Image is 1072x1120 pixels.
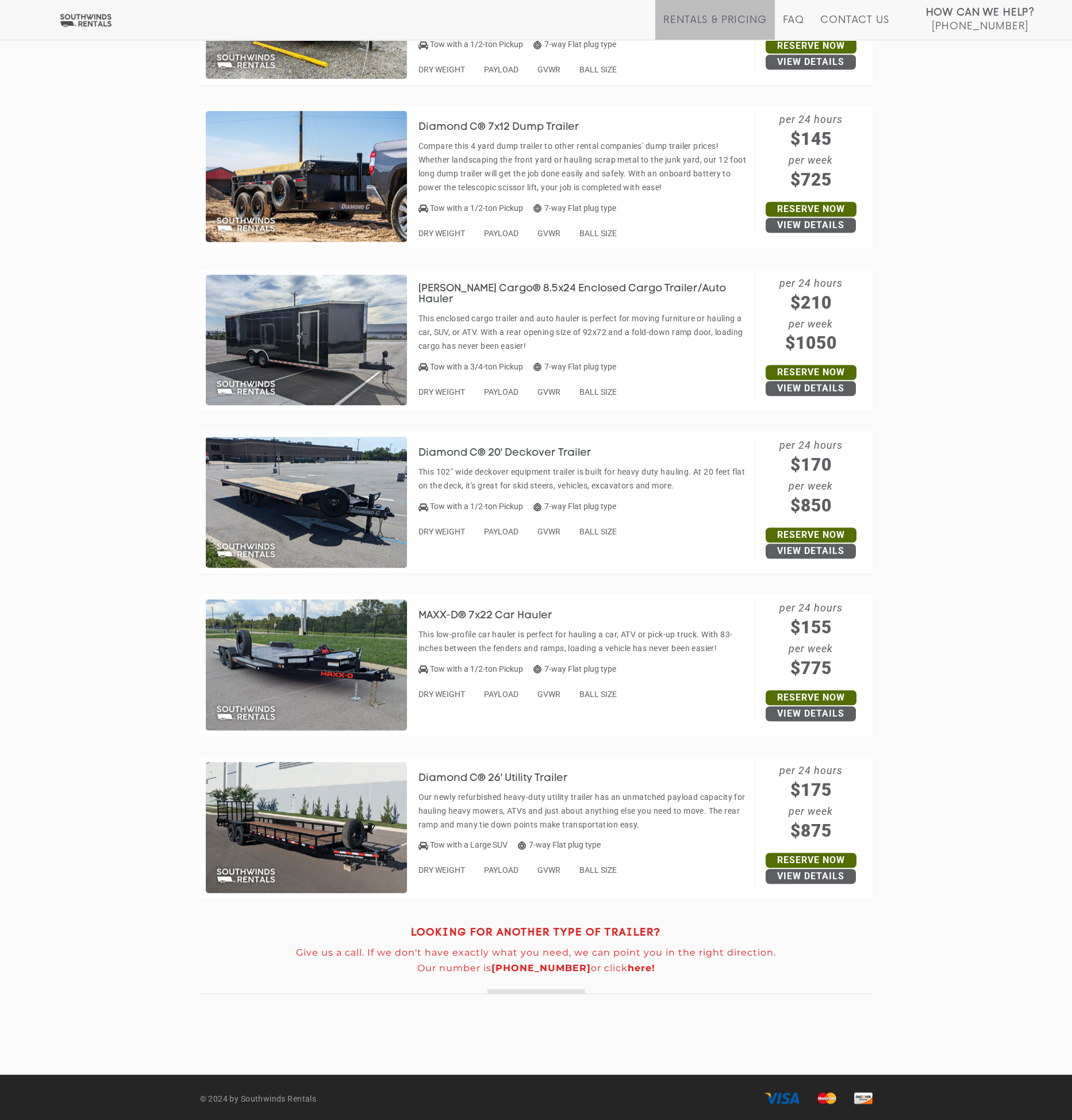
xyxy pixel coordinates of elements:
span: DRY WEIGHT [418,865,465,875]
span: GVWR [537,690,560,699]
p: This enclosed cargo trailer and auto hauler is perfect for moving furniture or hauling a car, SUV... [418,311,749,353]
span: 7-way Flat plug type [518,840,601,849]
img: SW063 - Wells Cargo 8.5x24 Enclosed Cargo Trailer/Auto Hauler [206,275,407,406]
span: per 24 hours per week [755,437,867,518]
a: How Can We Help? [PHONE_NUMBER] [926,6,1035,31]
span: DRY WEIGHT [418,690,465,699]
img: SW064 - Diamond C 20' Deckover Trailer [206,437,407,568]
img: master card [817,1092,836,1104]
span: [PHONE_NUMBER] [932,21,1028,32]
span: BALL SIZE [579,65,617,74]
a: View Details [766,381,856,396]
a: [PERSON_NAME] Cargo® 8.5x24 Enclosed Cargo Trailer/Auto Hauler [418,289,749,298]
span: Tow with a 3/4-ton Pickup [430,362,523,371]
span: 7-way Flat plug type [533,40,616,49]
img: Southwinds Rentals Logo [57,13,114,28]
span: Tow with a 1/2-ton Pickup [430,664,523,673]
a: Reserve Now [766,690,856,705]
span: BALL SIZE [579,690,617,699]
a: Diamond C® 20' Deckover Trailer [418,448,609,457]
img: SW065 - MAXX-D 7x22 Car Hauler [206,599,407,730]
span: GVWR [537,387,560,397]
p: This low-profile car hauler is perfect for hauling a car, ATV or pick-up truck. With 83-inches be... [418,628,749,655]
span: GVWR [537,865,560,875]
span: $850 [755,492,867,518]
span: 7-way Flat plug type [533,362,616,371]
h3: Diamond C® 26' Utility Trailer [418,773,585,784]
a: View Details [766,55,856,70]
a: Contact Us [820,14,889,40]
span: 7-way Flat plug type [533,203,616,213]
img: discover [854,1092,873,1104]
strong: LOOKING FOR ANOTHER TYPE OF TRAILER? [411,928,661,938]
a: Diamond C® 26' Utility Trailer [418,773,585,782]
span: $875 [755,818,867,844]
span: DRY WEIGHT [418,229,465,238]
span: 7-way Flat plug type [533,502,616,511]
span: PAYLOAD [484,229,518,238]
a: Reserve Now [766,365,856,380]
h3: Diamond C® 7x12 Dump Trailer [418,122,597,133]
span: per 24 hours per week [755,275,867,356]
span: Tow with a 1/2-ton Pickup [430,203,523,213]
p: Our newly refurbished heavy-duty utility trailer has an unmatched payload capacity for hauling he... [418,790,749,832]
span: PAYLOAD [484,65,518,74]
p: Compare this 4 yard dump trailer to other rental companies' dump trailer prices! Whether landscap... [418,139,749,194]
span: 7-way Flat plug type [533,664,616,673]
span: Tow with a Large SUV [430,840,508,849]
span: GVWR [537,65,560,74]
span: PAYLOAD [484,387,518,397]
span: DRY WEIGHT [418,527,465,536]
span: per 24 hours per week [755,599,867,681]
span: $725 [755,167,867,193]
span: $775 [755,655,867,681]
span: $145 [755,126,867,152]
a: Reserve Now [766,39,856,53]
span: per 24 hours per week [755,762,867,844]
img: visa [764,1092,800,1104]
span: GVWR [537,229,560,238]
span: $155 [755,614,867,640]
a: MAXX-D® 7x22 Car Hauler [418,610,570,619]
span: GVWR [537,527,560,536]
h3: Diamond C® 20' Deckover Trailer [418,448,609,459]
span: PAYLOAD [484,690,518,699]
span: PAYLOAD [484,865,518,875]
span: Tow with a 1/2-ton Pickup [430,502,523,511]
p: Our number is or click [200,963,873,973]
a: FAQ [783,14,805,40]
img: SW062 - Diamond C 7x12 Dump Trailer [206,111,407,242]
img: SW066 - Diamond C 26' Utility Trailer [206,762,407,893]
span: DRY WEIGHT [418,387,465,397]
a: here! [628,963,655,973]
span: PAYLOAD [484,527,518,536]
span: DRY WEIGHT [418,65,465,74]
span: $170 [755,452,867,478]
a: Reserve Now [766,202,856,217]
span: per 24 hours per week [755,111,867,193]
a: View Details [766,218,856,233]
a: View Details [766,869,856,884]
a: [PHONE_NUMBER] [491,963,591,973]
span: $210 [755,290,867,315]
a: View Details [766,544,856,559]
p: Give us a call. If we don't have exactly what you need, we can point you in the right direction. [200,948,873,958]
a: Reserve Now [766,528,856,542]
span: BALL SIZE [579,229,617,238]
a: Rentals & Pricing [663,14,766,40]
strong: How Can We Help? [926,7,1035,18]
p: This 102" wide deckover equipment trailer is built for heavy duty hauling. At 20 feet flat on the... [418,465,749,492]
span: Tow with a 1/2-ton Pickup [430,40,523,49]
a: View Details [766,706,856,721]
h3: MAXX-D® 7x22 Car Hauler [418,610,570,622]
h3: [PERSON_NAME] Cargo® 8.5x24 Enclosed Cargo Trailer/Auto Hauler [418,283,749,306]
strong: © 2024 by Southwinds Rentals [200,1094,317,1103]
span: $175 [755,777,867,803]
span: BALL SIZE [579,865,617,875]
a: Reserve Now [766,853,856,868]
span: BALL SIZE [579,527,617,536]
span: $1050 [755,330,867,356]
a: Diamond C® 7x12 Dump Trailer [418,122,597,131]
span: BALL SIZE [579,387,617,397]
